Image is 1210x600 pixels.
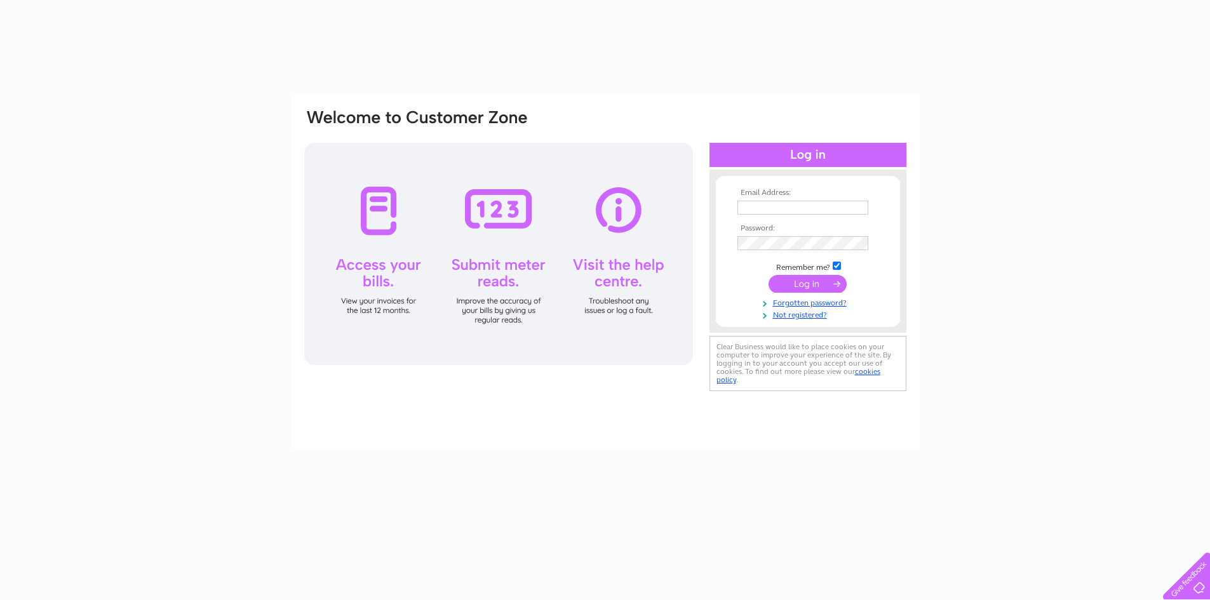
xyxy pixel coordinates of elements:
[716,367,880,384] a: cookies policy
[709,336,906,391] div: Clear Business would like to place cookies on your computer to improve your experience of the sit...
[737,296,882,308] a: Forgotten password?
[734,224,882,233] th: Password:
[737,308,882,320] a: Not registered?
[734,189,882,197] th: Email Address:
[769,275,847,293] input: Submit
[734,260,882,272] td: Remember me?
